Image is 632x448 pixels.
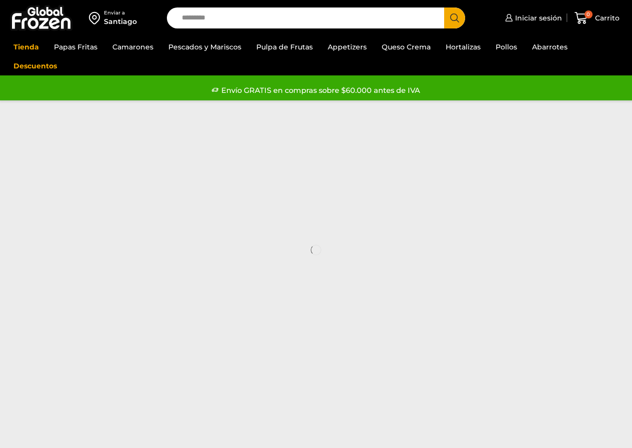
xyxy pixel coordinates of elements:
a: Pollos [491,37,522,56]
a: 0 Carrito [572,6,622,30]
button: Search button [444,7,465,28]
a: Hortalizas [441,37,486,56]
span: 0 [585,10,593,18]
a: Papas Fritas [49,37,102,56]
a: Tienda [8,37,44,56]
div: Enviar a [104,9,137,16]
a: Iniciar sesión [503,8,562,28]
a: Queso Crema [377,37,436,56]
img: address-field-icon.svg [89,9,104,26]
a: Pescados y Mariscos [163,37,246,56]
a: Pulpa de Frutas [251,37,318,56]
span: Iniciar sesión [513,13,562,23]
a: Abarrotes [527,37,573,56]
a: Appetizers [323,37,372,56]
div: Santiago [104,16,137,26]
a: Descuentos [8,56,62,75]
a: Camarones [107,37,158,56]
span: Carrito [593,13,620,23]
